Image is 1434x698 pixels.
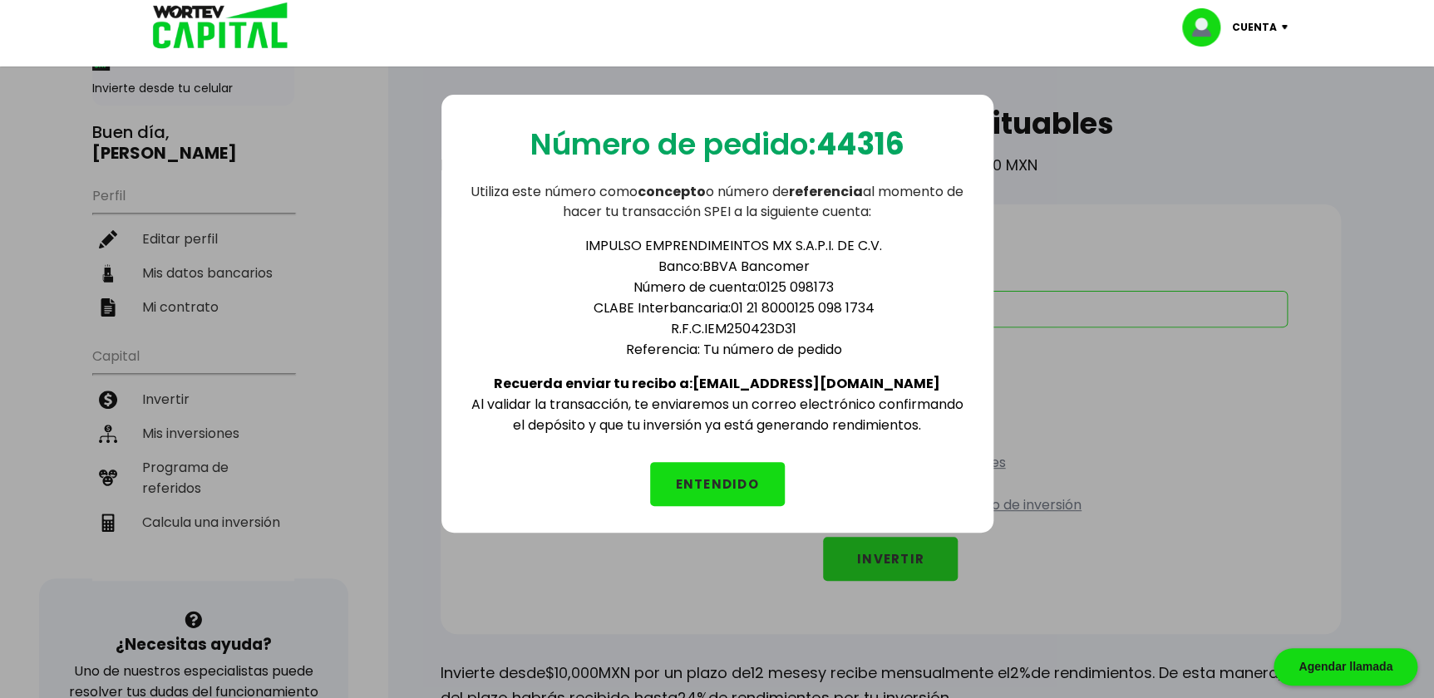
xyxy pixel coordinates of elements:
b: referencia [789,182,863,201]
div: Agendar llamada [1274,648,1417,686]
li: Banco: BBVA Bancomer [501,256,967,277]
b: concepto [638,182,706,201]
li: Número de cuenta: 0125 098173 [501,277,967,297]
p: Número de pedido: [530,121,904,167]
li: Referencia: Tu número de pedido [501,339,967,360]
p: Utiliza este número como o número de al momento de hacer tu transacción SPEI a la siguiente cuenta: [468,182,967,222]
b: 44316 [816,123,904,165]
li: CLABE Interbancaria: 01 21 8000125 098 1734 [501,297,967,318]
img: icon-down [1277,25,1299,30]
button: ENTENDIDO [650,462,785,506]
b: Recuerda enviar tu recibo a: [EMAIL_ADDRESS][DOMAIN_NAME] [494,374,940,393]
div: Al validar la transacción, te enviaremos un correo electrónico confirmando el depósito y que tu i... [468,222,967,435]
li: IMPULSO EMPRENDIMEINTOS MX S.A.P.I. DE C.V. [501,235,967,256]
li: R.F.C. IEM250423D31 [501,318,967,339]
p: Cuenta [1232,15,1277,40]
img: profile-image [1182,8,1232,47]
